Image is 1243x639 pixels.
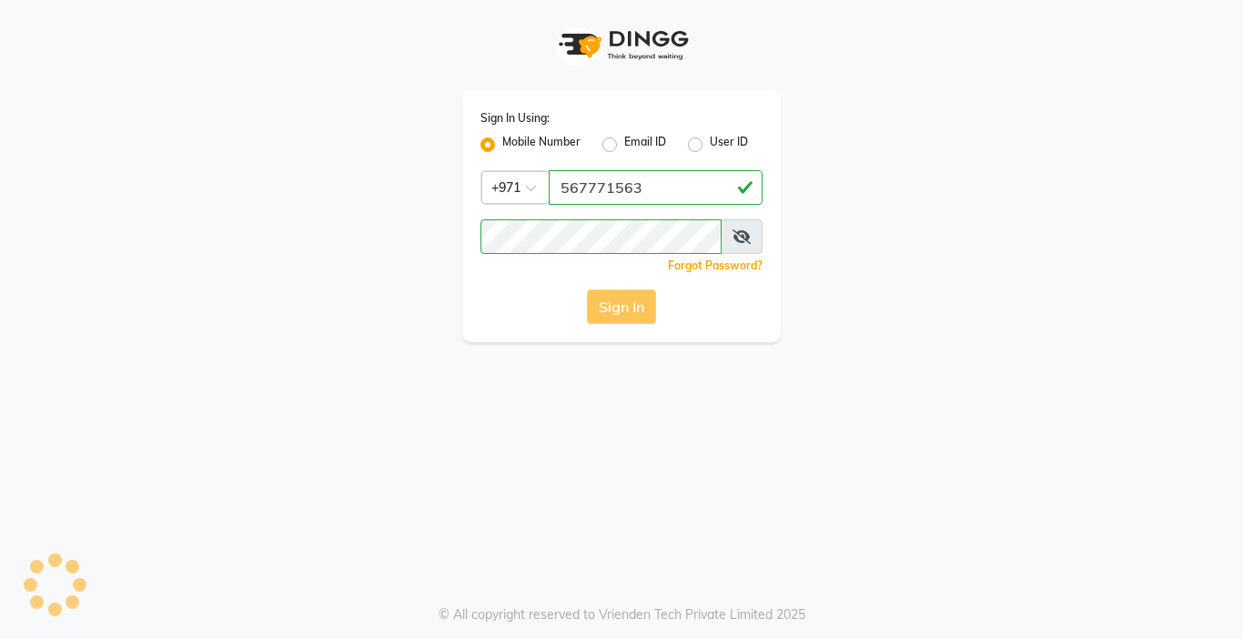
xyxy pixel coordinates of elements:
input: Username [480,219,722,254]
a: Forgot Password? [668,259,763,272]
label: Sign In Using: [480,110,550,127]
img: logo1.svg [549,18,694,72]
label: Mobile Number [502,134,581,156]
label: User ID [710,134,748,156]
input: Username [549,170,763,205]
label: Email ID [624,134,666,156]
